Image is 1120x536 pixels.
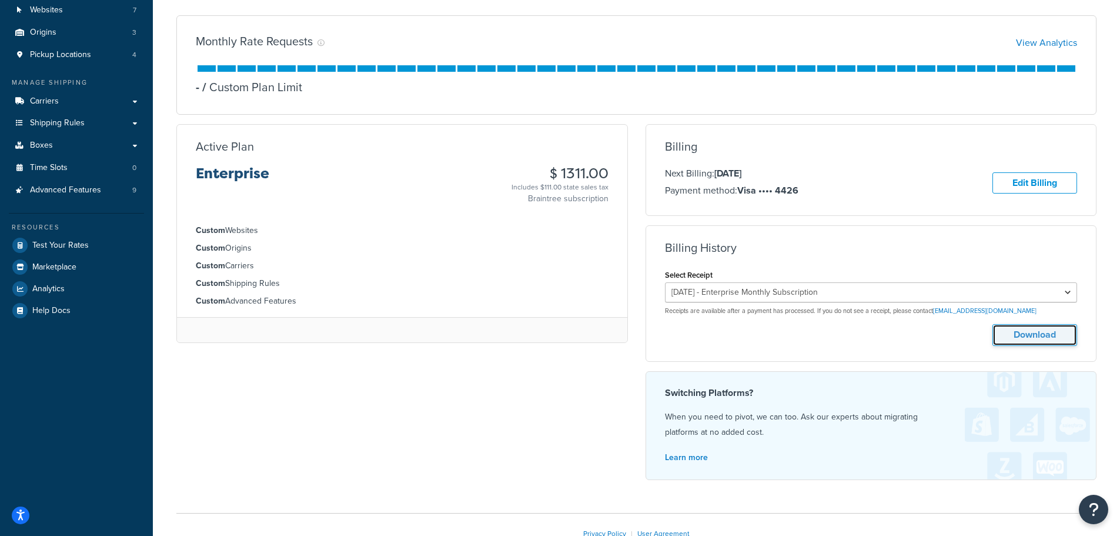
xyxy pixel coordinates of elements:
p: Custom Plan Limit [199,79,302,95]
span: 7 [133,5,136,15]
h3: Monthly Rate Requests [196,35,313,48]
span: / [202,78,206,96]
h3: $ 1311.00 [511,166,609,181]
li: Advanced Features [196,295,609,308]
strong: Custom [196,224,225,237]
span: Carriers [30,96,59,106]
p: When you need to pivot, we can too. Ask our experts about migrating platforms at no added cost. [665,410,1078,440]
a: Time Slots 0 [9,157,144,179]
a: Marketplace [9,257,144,278]
span: Pickup Locations [30,50,91,60]
strong: Custom [196,242,225,254]
li: Websites [196,224,609,237]
h3: Billing History [665,241,737,254]
p: Braintree subscription [511,193,609,205]
a: View Analytics [1016,36,1077,49]
div: Includes $111.00 state sales tax [511,181,609,193]
h4: Switching Platforms? [665,386,1078,400]
div: Resources [9,222,144,232]
a: Origins 3 [9,22,144,44]
span: Advanced Features [30,185,101,195]
span: 0 [132,163,136,173]
a: Shipping Rules [9,112,144,134]
li: Shipping Rules [196,277,609,290]
a: Advanced Features 9 [9,179,144,201]
span: Time Slots [30,163,68,173]
span: 4 [132,50,136,60]
p: Payment method: [665,183,798,198]
a: [EMAIL_ADDRESS][DOMAIN_NAME] [933,306,1037,315]
h3: Billing [665,140,697,153]
a: Learn more [665,451,708,464]
strong: [DATE] [714,167,741,180]
a: Test Your Rates [9,235,144,256]
strong: Custom [196,277,225,289]
span: Test Your Rates [32,241,89,251]
p: Receipts are available after a payment has processed. If you do not see a receipt, please contact [665,307,1078,315]
li: Origins [9,22,144,44]
li: Carriers [196,259,609,272]
a: Analytics [9,278,144,299]
p: - [196,79,199,95]
button: Open Resource Center [1079,495,1108,524]
span: Origins [30,28,56,38]
button: Download [992,324,1077,346]
p: Next Billing: [665,166,798,181]
span: Websites [30,5,63,15]
span: Marketplace [32,262,76,272]
span: Analytics [32,284,65,294]
li: Time Slots [9,157,144,179]
div: Manage Shipping [9,78,144,88]
h3: Active Plan [196,140,254,153]
span: 3 [132,28,136,38]
a: Carriers [9,91,144,112]
h3: Enterprise [196,166,269,191]
li: Pickup Locations [9,44,144,66]
strong: Visa •••• 4426 [737,184,798,197]
a: Edit Billing [992,172,1077,194]
a: Help Docs [9,300,144,321]
a: Pickup Locations 4 [9,44,144,66]
span: Shipping Rules [30,118,85,128]
li: Origins [196,242,609,255]
li: Advanced Features [9,179,144,201]
label: Select Receipt [665,271,713,279]
strong: Custom [196,259,225,272]
span: Help Docs [32,306,71,316]
span: 9 [132,185,136,195]
strong: Custom [196,295,225,307]
span: Boxes [30,141,53,151]
a: Boxes [9,135,144,157]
